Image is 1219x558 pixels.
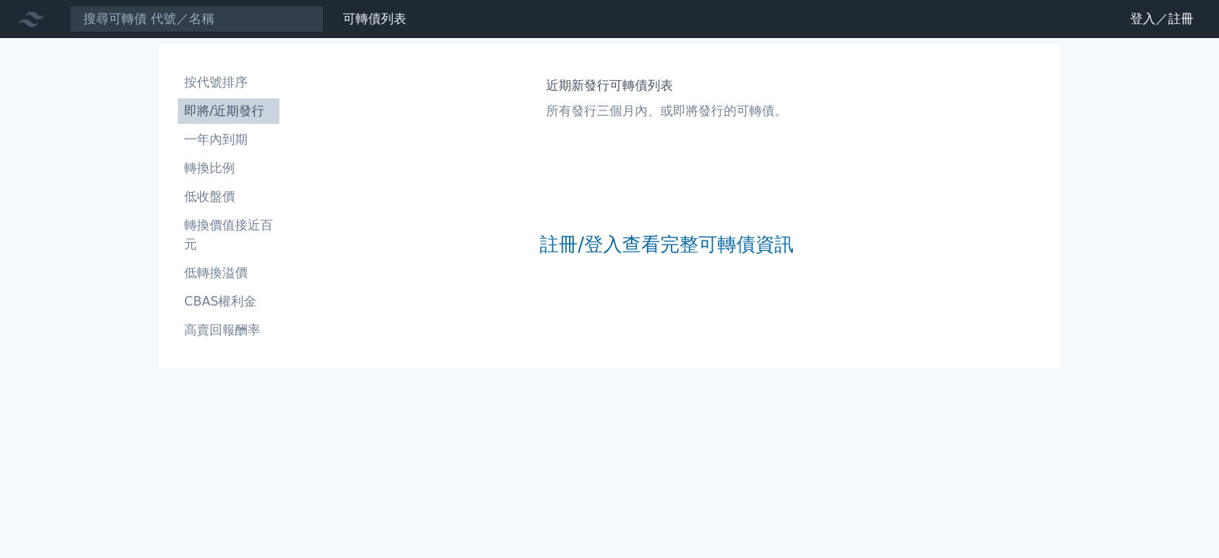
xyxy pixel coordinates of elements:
h1: 近期新發行可轉債列表 [546,76,787,95]
p: 所有發行三個月內、或即將發行的可轉債。 [546,102,787,121]
li: 低轉換溢價 [178,264,279,283]
li: 按代號排序 [178,73,279,92]
li: 高賣回報酬率 [178,321,279,340]
input: 搜尋可轉債 代號／名稱 [70,6,324,33]
li: 一年內到期 [178,130,279,149]
a: 一年內到期 [178,127,279,152]
a: 轉換比例 [178,156,279,181]
a: 按代號排序 [178,70,279,95]
li: 轉換比例 [178,159,279,178]
li: 轉換價值接近百元 [178,216,279,254]
li: 即將/近期發行 [178,102,279,121]
a: 轉換價值接近百元 [178,213,279,257]
a: 註冊/登入查看完整可轉債資訊 [540,232,794,257]
li: CBAS權利金 [178,292,279,311]
a: CBAS權利金 [178,289,279,314]
a: 可轉債列表 [343,11,406,26]
a: 低收盤價 [178,184,279,210]
a: 登入／註冊 [1117,6,1206,32]
a: 低轉換溢價 [178,260,279,286]
a: 即將/近期發行 [178,98,279,124]
li: 低收盤價 [178,187,279,206]
a: 高賣回報酬率 [178,317,279,343]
